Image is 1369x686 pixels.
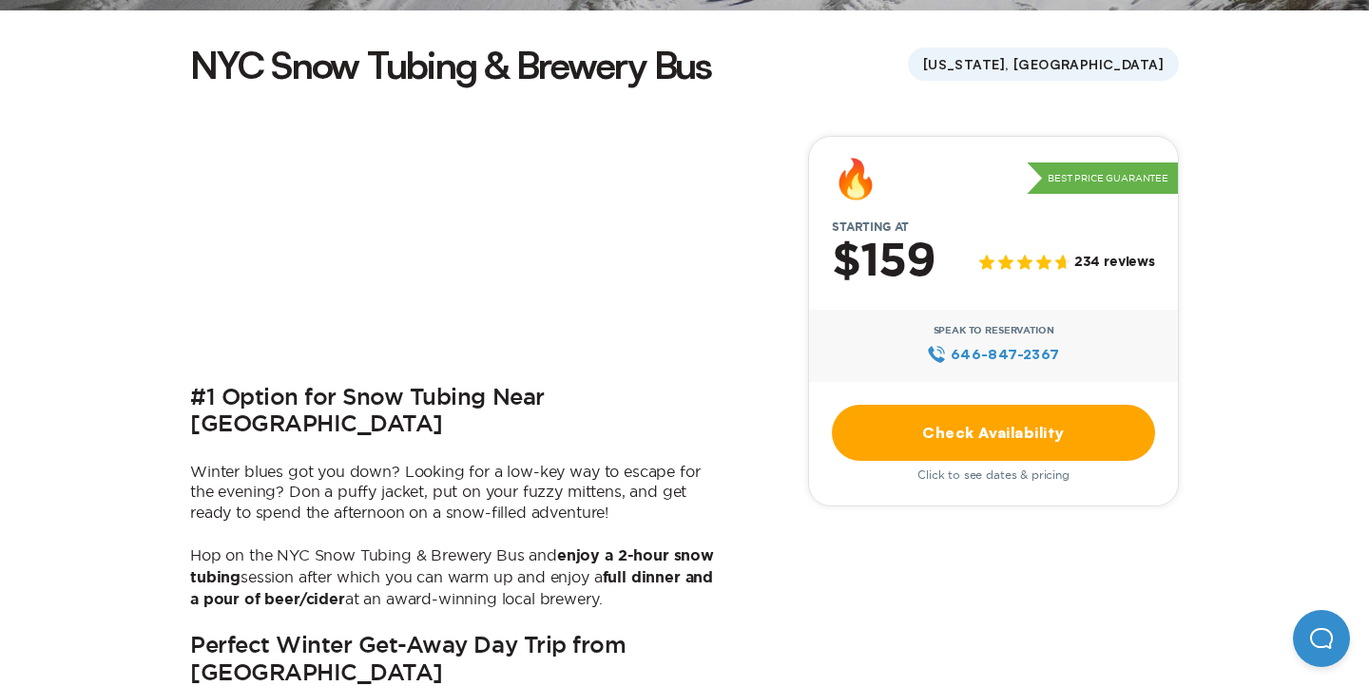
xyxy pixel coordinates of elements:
a: Check Availability [832,405,1155,461]
span: Click to see dates & pricing [917,468,1070,482]
b: full dinner and a pour of beer/cider [190,570,713,607]
span: 646‍-847‍-2367 [951,344,1060,365]
iframe: Help Scout Beacon - Open [1293,610,1350,667]
h2: #1 Option for Snow Tubing Near [GEOGRAPHIC_DATA] [190,385,723,439]
a: 646‍-847‍-2367 [927,344,1059,365]
span: [US_STATE], [GEOGRAPHIC_DATA] [908,48,1179,81]
p: Winter blues got you down? Looking for a low-key way to escape for the evening? Don a puffy jacke... [190,462,723,524]
span: Starting at [809,220,932,234]
span: 234 reviews [1074,255,1155,271]
h2: $159 [832,238,935,287]
b: enjoy a 2-hour snow tubing [190,548,714,585]
h1: NYC Snow Tubing & Brewery Bus [190,39,711,90]
div: 🔥 [832,160,879,198]
span: Speak to Reservation [934,325,1054,336]
p: Hop on the NYC Snow Tubing & Brewery Bus and session after which you can warm up and enjoy a at a... [190,545,723,610]
p: Best Price Guarantee [1027,162,1178,195]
